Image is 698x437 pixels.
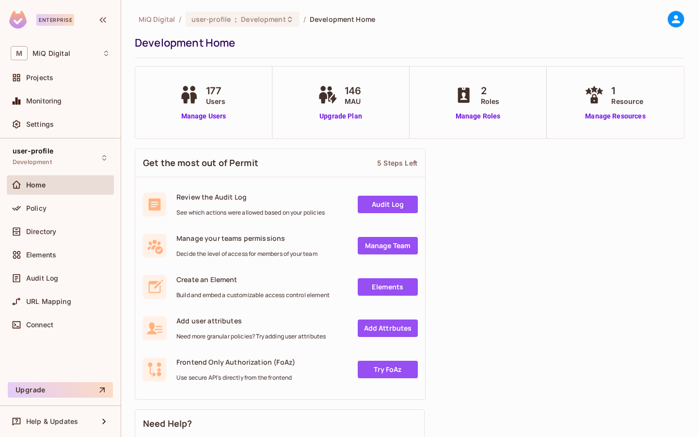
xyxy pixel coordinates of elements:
[26,204,47,212] span: Policy
[358,319,418,337] a: Add Attrbutes
[8,382,113,398] button: Upgrade
[176,234,317,243] span: Manage your teams permissions
[481,96,500,106] span: Roles
[358,196,418,213] a: Audit Log
[481,84,500,98] span: 2
[26,228,56,235] span: Directory
[316,111,366,121] a: Upgrade Plan
[26,418,78,425] span: Help & Updates
[36,14,74,26] div: Enterprise
[176,291,330,299] span: Build and embed a customizable access control element
[452,111,505,121] a: Manage Roles
[26,74,53,82] span: Projects
[177,111,231,121] a: Manage Users
[358,237,418,254] a: Manage Team
[26,120,54,128] span: Settings
[13,147,53,155] span: user-profile
[26,251,56,259] span: Elements
[26,298,71,305] span: URL Mapping
[176,250,317,258] span: Decide the level of access for members of your team
[9,11,27,29] img: SReyMgAAAABJRU5ErkJggg==
[11,46,28,60] span: M
[26,321,53,329] span: Connect
[176,192,325,202] span: Review the Audit Log
[135,35,680,50] div: Development Home
[26,97,62,105] span: Monitoring
[611,84,643,98] span: 1
[345,84,361,98] span: 146
[176,357,295,367] span: Frontend Only Authorization (FoAz)
[143,418,192,430] span: Need Help?
[206,84,226,98] span: 177
[582,111,648,121] a: Manage Resources
[303,15,306,24] li: /
[32,50,70,57] span: Workspace: MiQ Digital
[176,374,295,382] span: Use secure API's directly from the frontend
[179,15,181,24] li: /
[176,316,326,325] span: Add user attributes
[139,15,175,24] span: the active workspace
[176,275,330,284] span: Create an Element
[377,158,417,168] div: 5 Steps Left
[241,15,286,24] span: Development
[358,278,418,296] a: Elements
[358,361,418,378] a: Try FoAz
[26,181,46,189] span: Home
[143,157,258,169] span: Get the most out of Permit
[176,209,325,217] span: See which actions were allowed based on your policies
[191,15,231,24] span: user-profile
[13,158,52,166] span: Development
[611,96,643,106] span: Resource
[206,96,226,106] span: Users
[234,16,238,23] span: :
[310,15,375,24] span: Development Home
[26,274,58,282] span: Audit Log
[345,96,361,106] span: MAU
[176,333,326,340] span: Need more granular policies? Try adding user attributes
